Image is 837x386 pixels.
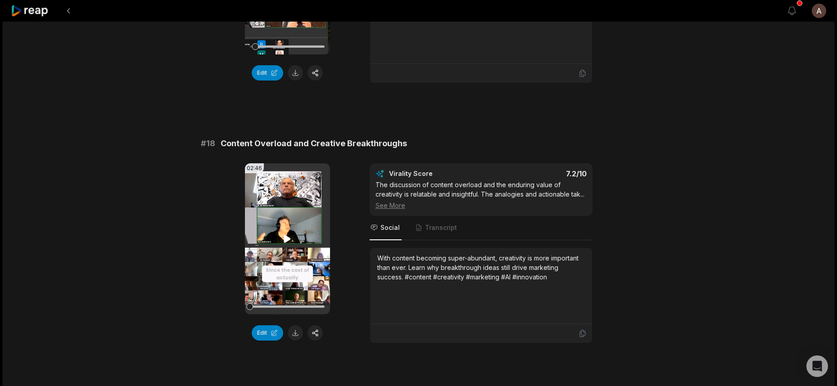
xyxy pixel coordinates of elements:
div: Virality Score [389,169,486,178]
video: Your browser does not support mp4 format. [245,163,330,314]
div: With content becoming super-abundant, creativity is more important than ever. Learn why breakthro... [377,253,585,282]
span: # 18 [201,137,215,150]
div: Open Intercom Messenger [806,355,828,377]
div: See More [376,201,587,210]
button: Edit [252,325,283,341]
span: Social [380,223,400,232]
div: 7.2 /10 [490,169,587,178]
div: The discussion of content overload and the enduring value of creativity is relatable and insightf... [376,180,587,210]
nav: Tabs [370,216,593,240]
span: Content Overload and Creative Breakthroughs [221,137,407,150]
button: Edit [252,65,283,81]
span: Transcript [425,223,457,232]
